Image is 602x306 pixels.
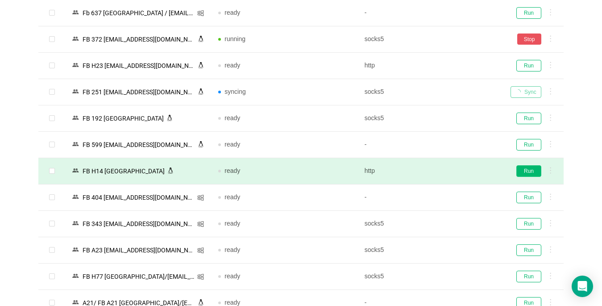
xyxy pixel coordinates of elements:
[357,211,503,237] td: socks5
[516,60,541,71] button: Run
[197,221,204,227] i: icon: windows
[357,264,503,290] td: socks5
[80,113,166,124] div: FB 192 [GEOGRAPHIC_DATA]
[224,88,245,95] span: syncing
[516,271,541,282] button: Run
[80,34,198,45] div: FB 372 [EMAIL_ADDRESS][DOMAIN_NAME]
[80,7,197,19] div: Fb 637 [GEOGRAPHIC_DATA] / [EMAIL_ADDRESS][DOMAIN_NAME]
[357,184,503,211] td: -
[197,273,204,280] i: icon: windows
[80,192,197,203] div: FB 404 [EMAIL_ADDRESS][DOMAIN_NAME]
[516,7,541,19] button: Run
[224,9,240,16] span: ready
[224,62,240,69] span: ready
[80,86,198,98] div: FB 251 [EMAIL_ADDRESS][DOMAIN_NAME]
[516,244,541,256] button: Run
[197,10,204,17] i: icon: windows
[224,299,240,306] span: ready
[224,114,240,122] span: ready
[80,165,167,177] div: FB H14 [GEOGRAPHIC_DATA]
[517,34,541,45] button: Stop
[516,113,541,124] button: Run
[357,105,503,132] td: socks5
[516,218,541,230] button: Run
[224,193,240,201] span: ready
[357,53,503,79] td: http
[357,26,503,53] td: socks5
[224,167,240,174] span: ready
[224,272,240,280] span: ready
[197,194,204,201] i: icon: windows
[357,132,503,158] td: -
[572,276,593,297] div: Open Intercom Messenger
[224,246,240,253] span: ready
[357,79,503,105] td: socks5
[357,237,503,264] td: socks5
[80,60,198,71] div: FB Н23 [EMAIL_ADDRESS][DOMAIN_NAME]
[80,218,197,230] div: FB 343 [EMAIL_ADDRESS][DOMAIN_NAME]
[80,271,197,282] div: FB Н77 [GEOGRAPHIC_DATA]/[EMAIL_ADDRESS][DOMAIN_NAME]
[224,35,245,42] span: running
[224,141,240,148] span: ready
[516,139,541,151] button: Run
[224,220,240,227] span: ready
[197,247,204,254] i: icon: windows
[80,244,197,256] div: FB A23 [EMAIL_ADDRESS][DOMAIN_NAME]
[80,139,198,151] div: FB 599 [EMAIL_ADDRESS][DOMAIN_NAME]
[516,192,541,203] button: Run
[516,165,541,177] button: Run
[357,158,503,184] td: http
